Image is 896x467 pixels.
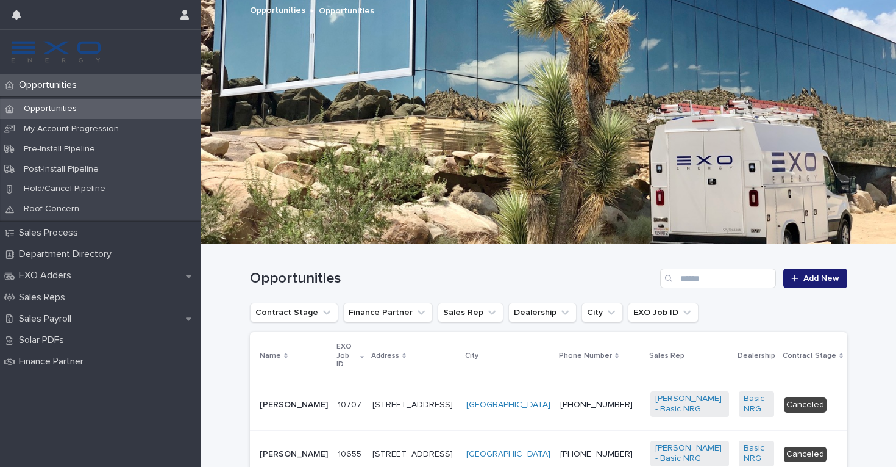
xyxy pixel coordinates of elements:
[14,204,89,214] p: Roof Concern
[784,397,827,413] div: Canceled
[581,303,623,322] button: City
[560,450,633,458] a: [PHONE_NUMBER]
[559,349,612,363] p: Phone Number
[14,79,87,91] p: Opportunities
[14,184,115,194] p: Hold/Cancel Pipeline
[14,124,129,134] p: My Account Progression
[250,303,338,322] button: Contract Stage
[14,292,75,303] p: Sales Reps
[260,400,328,410] p: [PERSON_NAME]
[803,274,839,283] span: Add New
[10,40,102,64] img: FKS5r6ZBThi8E5hshIGi
[466,400,550,410] a: [GEOGRAPHIC_DATA]
[508,303,577,322] button: Dealership
[14,227,88,239] p: Sales Process
[465,349,478,363] p: City
[14,144,105,154] p: Pre-Install Pipeline
[438,303,503,322] button: Sales Rep
[783,349,836,363] p: Contract Stage
[14,335,74,346] p: Solar PDFs
[343,303,433,322] button: Finance Partner
[784,447,827,462] div: Canceled
[260,349,281,363] p: Name
[371,349,399,363] p: Address
[250,270,655,288] h1: Opportunities
[338,397,364,410] p: 10707
[783,269,847,288] a: Add New
[14,104,87,114] p: Opportunities
[14,270,81,281] p: EXO Adders
[744,394,769,415] a: Basic NRG
[744,443,769,464] a: Basic NRG
[14,164,108,175] p: Post-Install Pipeline
[14,313,81,325] p: Sales Payroll
[660,269,776,288] input: Search
[14,356,93,367] p: Finance Partner
[319,3,374,16] p: Opportunities
[260,449,328,460] p: [PERSON_NAME]
[372,449,457,460] p: [STREET_ADDRESS]
[738,349,775,363] p: Dealership
[338,447,364,460] p: 10655
[466,449,550,460] a: [GEOGRAPHIC_DATA]
[336,340,357,371] p: EXO Job ID
[560,400,633,409] a: [PHONE_NUMBER]
[655,394,724,415] a: [PERSON_NAME] - Basic NRG
[655,443,724,464] a: [PERSON_NAME] - Basic NRG
[250,2,305,16] a: Opportunities
[372,400,457,410] p: [STREET_ADDRESS]
[649,349,684,363] p: Sales Rep
[628,303,699,322] button: EXO Job ID
[14,248,121,260] p: Department Directory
